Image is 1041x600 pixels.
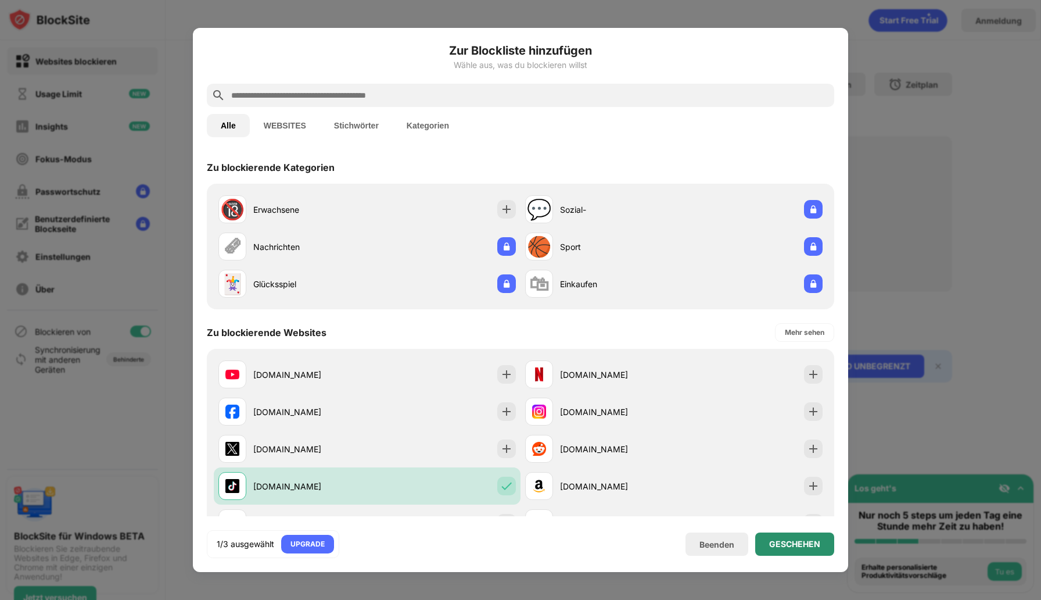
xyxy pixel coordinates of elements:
div: Sport [560,241,674,253]
img: favicons [532,479,546,493]
div: [DOMAIN_NAME] [560,443,674,455]
div: [DOMAIN_NAME] [253,443,367,455]
div: Erwachsene [253,203,367,216]
div: GESCHEHEN [769,540,820,549]
button: Kategorien [393,114,463,137]
div: 💬 [527,198,551,222]
div: 🗞 [222,235,242,259]
div: Mehr sehen [785,327,824,338]
div: 🏀 [527,235,551,259]
div: [DOMAIN_NAME] [560,480,674,492]
div: Nachrichten [253,241,367,253]
div: [DOMAIN_NAME] [253,369,367,381]
h6: Zur Blockliste hinzufügen [207,42,834,59]
div: 1/3 ausgewählt [217,538,274,550]
div: Glücksspiel [253,278,367,290]
div: Sozial- [560,203,674,216]
img: favicons [532,442,546,456]
img: favicons [532,367,546,381]
div: Wähle aus, was du blockieren willst [207,60,834,70]
div: Einkaufen [560,278,674,290]
button: Stichwörter [320,114,393,137]
img: favicons [225,442,239,456]
div: UPGRADE [290,538,325,550]
div: [DOMAIN_NAME] [253,480,367,492]
img: favicons [532,405,546,419]
button: Alle [207,114,250,137]
button: WEBSITES [250,114,320,137]
img: favicons [225,479,239,493]
div: [DOMAIN_NAME] [560,406,674,418]
img: favicons [225,367,239,381]
div: [DOMAIN_NAME] [560,369,674,381]
div: Zu blockierende Websites [207,327,326,338]
div: [DOMAIN_NAME] [253,406,367,418]
div: 🛍 [529,272,549,296]
img: favicons [225,405,239,419]
div: 🃏 [220,272,245,296]
div: Zu blockierende Kategorien [207,162,335,173]
div: Beenden [699,540,734,549]
div: 🔞 [220,198,245,222]
img: search.svg [211,88,225,102]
